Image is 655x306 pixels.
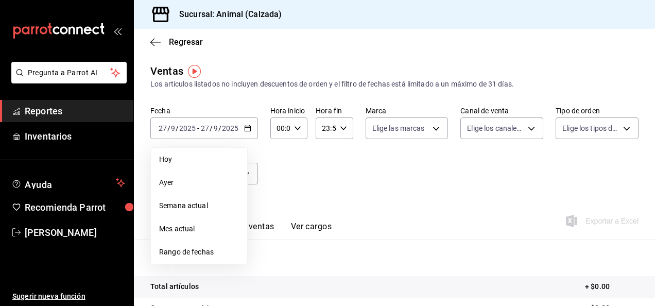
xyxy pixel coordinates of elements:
[221,124,239,132] input: ----
[25,106,62,116] font: Reportes
[270,107,307,114] label: Hora inicio
[179,124,196,132] input: ----
[167,124,170,132] span: /
[28,67,111,78] span: Pregunta a Parrot AI
[291,222,332,239] button: Ver cargos
[200,124,210,132] input: --
[210,124,213,132] span: /
[218,124,221,132] span: /
[159,177,239,188] span: Ayer
[12,292,85,300] font: Sugerir nueva función
[25,131,72,142] font: Inventarios
[372,123,425,133] span: Elige las marcas
[150,79,639,90] div: Los artículos listados no incluyen descuentos de orden y el filtro de fechas está limitado a un m...
[585,281,639,292] p: + $0.00
[234,222,274,239] button: Ver ventas
[159,224,239,234] span: Mes actual
[171,8,282,21] h3: Sucursal: Animal (Calzada)
[366,107,449,114] label: Marca
[150,281,199,292] p: Total artículos
[213,124,218,132] input: --
[25,177,112,189] span: Ayuda
[25,202,106,213] font: Recomienda Parrot
[170,124,176,132] input: --
[150,37,203,47] button: Regresar
[159,247,239,258] span: Rango de fechas
[158,124,167,132] input: --
[25,227,97,238] font: [PERSON_NAME]
[316,107,353,114] label: Hora fin
[11,62,127,83] button: Pregunta a Parrot AI
[159,154,239,165] span: Hoy
[169,37,203,47] span: Regresar
[176,124,179,132] span: /
[7,75,127,86] a: Pregunta a Parrot AI
[467,123,524,133] span: Elige los canales de venta
[159,200,239,211] span: Semana actual
[150,63,183,79] div: Ventas
[188,65,201,78] img: Marcador de información sobre herramientas
[197,124,199,132] span: -
[167,222,332,239] div: Pestañas de navegación
[113,27,122,35] button: open_drawer_menu
[460,107,543,114] label: Canal de venta
[150,107,258,114] label: Fecha
[556,107,639,114] label: Tipo de orden
[562,123,619,133] span: Elige los tipos de orden
[150,251,639,264] p: Resumen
